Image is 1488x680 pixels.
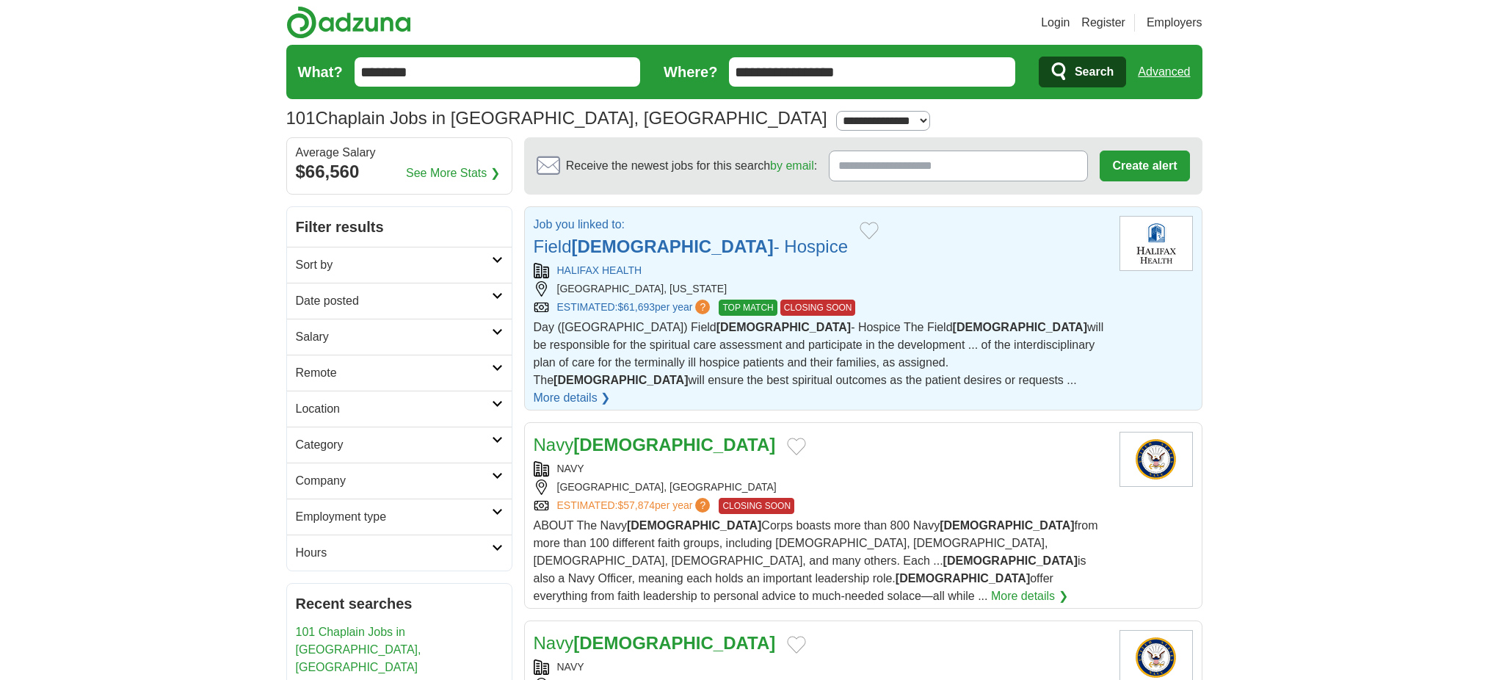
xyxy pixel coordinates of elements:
button: Create alert [1100,151,1189,181]
h2: Remote [296,364,492,382]
h2: Category [296,436,492,454]
a: Employers [1147,14,1202,32]
a: Advanced [1138,57,1190,87]
h2: Salary [296,328,492,346]
span: ? [695,498,710,513]
img: U.S. Navy logo [1119,432,1193,487]
button: Add to favorite jobs [787,438,806,455]
a: NAVY [557,463,584,474]
a: Date posted [287,283,512,319]
h2: Company [296,472,492,490]
a: See More Stats ❯ [406,164,500,182]
a: More details ❯ [991,587,1068,605]
a: NAVY [557,661,584,673]
a: Navy[DEMOGRAPHIC_DATA] [534,435,776,455]
span: Day ([GEOGRAPHIC_DATA]) Field - Hospice The Field will be responsible for the spiritual care asse... [534,321,1104,386]
a: HALIFAX HEALTH [557,264,642,276]
button: Add to favorite jobs [860,222,879,239]
a: Register [1081,14,1125,32]
a: Login [1041,14,1070,32]
strong: [DEMOGRAPHIC_DATA] [573,633,775,653]
img: Halifax Health logo [1119,216,1193,271]
label: Where? [664,61,717,83]
button: Add to favorite jobs [787,636,806,654]
a: ESTIMATED:$57,874per year? [557,498,714,514]
p: Job you linked to: [534,216,849,234]
strong: [DEMOGRAPHIC_DATA] [716,321,851,333]
div: [GEOGRAPHIC_DATA], [GEOGRAPHIC_DATA] [534,480,1108,495]
span: $57,874 [617,499,655,511]
a: by email [770,159,814,172]
strong: [DEMOGRAPHIC_DATA] [953,321,1087,333]
button: Search [1039,57,1126,87]
strong: [DEMOGRAPHIC_DATA] [572,236,774,256]
div: Average Salary [296,147,503,159]
a: ESTIMATED:$61,693per year? [557,300,714,316]
span: ABOUT The Navy Corps boasts more than 800 Navy from more than 100 different faith groups, includi... [534,519,1098,602]
a: Company [287,463,512,499]
h2: Location [296,400,492,418]
a: Field[DEMOGRAPHIC_DATA]- Hospice [534,236,849,256]
h2: Date posted [296,292,492,310]
a: Hours [287,535,512,571]
span: 101 [286,105,316,131]
div: [GEOGRAPHIC_DATA], [US_STATE] [534,281,1108,297]
h2: Hours [296,544,492,562]
h2: Employment type [296,508,492,526]
strong: [DEMOGRAPHIC_DATA] [627,519,761,532]
h2: Recent searches [296,593,503,615]
a: More details ❯ [534,389,611,407]
span: TOP MATCH [719,300,777,316]
strong: [DEMOGRAPHIC_DATA] [573,435,775,455]
h2: Sort by [296,256,492,274]
a: Sort by [287,247,512,283]
h1: Chaplain Jobs in [GEOGRAPHIC_DATA], [GEOGRAPHIC_DATA] [286,108,827,128]
span: $61,693 [617,301,655,313]
span: CLOSING SOON [719,498,794,514]
span: Receive the newest jobs for this search : [566,157,817,175]
strong: [DEMOGRAPHIC_DATA] [943,554,1078,567]
a: Location [287,391,512,427]
a: Employment type [287,499,512,535]
strong: [DEMOGRAPHIC_DATA] [554,374,688,386]
label: What? [298,61,343,83]
a: Remote [287,355,512,391]
a: 101 Chaplain Jobs in [GEOGRAPHIC_DATA], [GEOGRAPHIC_DATA] [296,626,421,673]
strong: [DEMOGRAPHIC_DATA] [896,572,1030,585]
span: ? [695,300,710,314]
span: Search [1075,57,1114,87]
a: Navy[DEMOGRAPHIC_DATA] [534,633,776,653]
div: $66,560 [296,159,503,185]
strong: [DEMOGRAPHIC_DATA] [940,519,1074,532]
span: CLOSING SOON [780,300,856,316]
a: Salary [287,319,512,355]
a: Category [287,427,512,463]
h2: Filter results [287,207,512,247]
img: Adzuna logo [286,6,411,39]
